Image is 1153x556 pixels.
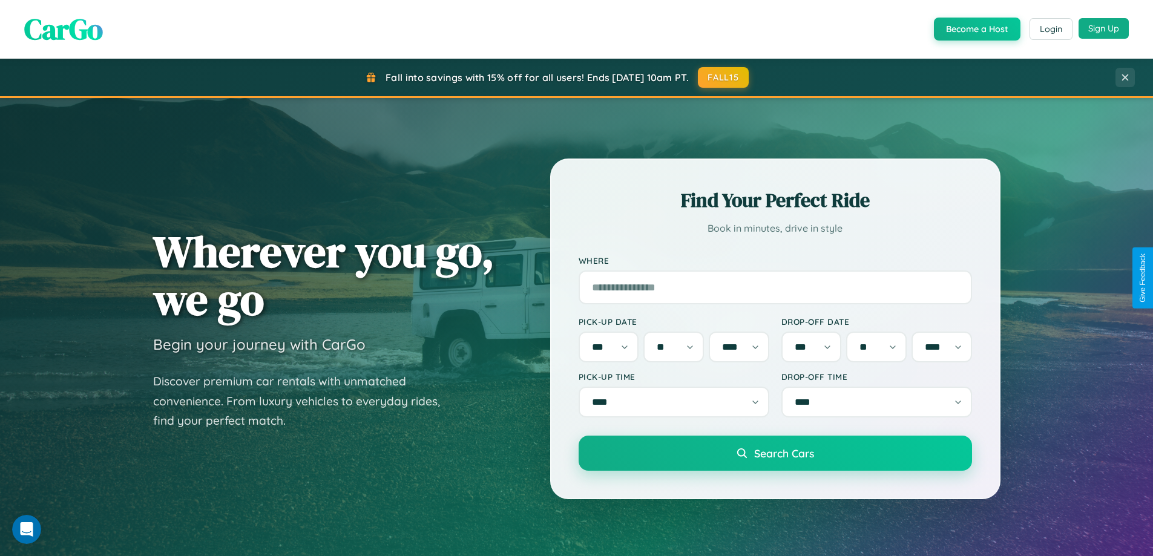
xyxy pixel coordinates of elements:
p: Discover premium car rentals with unmatched convenience. From luxury vehicles to everyday rides, ... [153,371,456,431]
button: Sign Up [1079,18,1129,39]
label: Pick-up Date [579,316,769,327]
h3: Begin your journey with CarGo [153,335,366,353]
span: Search Cars [754,446,814,460]
button: FALL15 [698,67,749,88]
div: Give Feedback [1138,253,1147,303]
label: Drop-off Time [781,371,972,382]
label: Drop-off Date [781,316,972,327]
button: Become a Host [934,18,1020,41]
p: Book in minutes, drive in style [579,220,972,237]
button: Login [1030,18,1073,40]
button: Search Cars [579,436,972,471]
label: Where [579,255,972,266]
h1: Wherever you go, we go [153,227,494,323]
h2: Find Your Perfect Ride [579,187,972,214]
label: Pick-up Time [579,371,769,382]
span: Fall into savings with 15% off for all users! Ends [DATE] 10am PT. [386,71,689,83]
iframe: Intercom live chat [12,515,41,544]
span: CarGo [24,9,103,49]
